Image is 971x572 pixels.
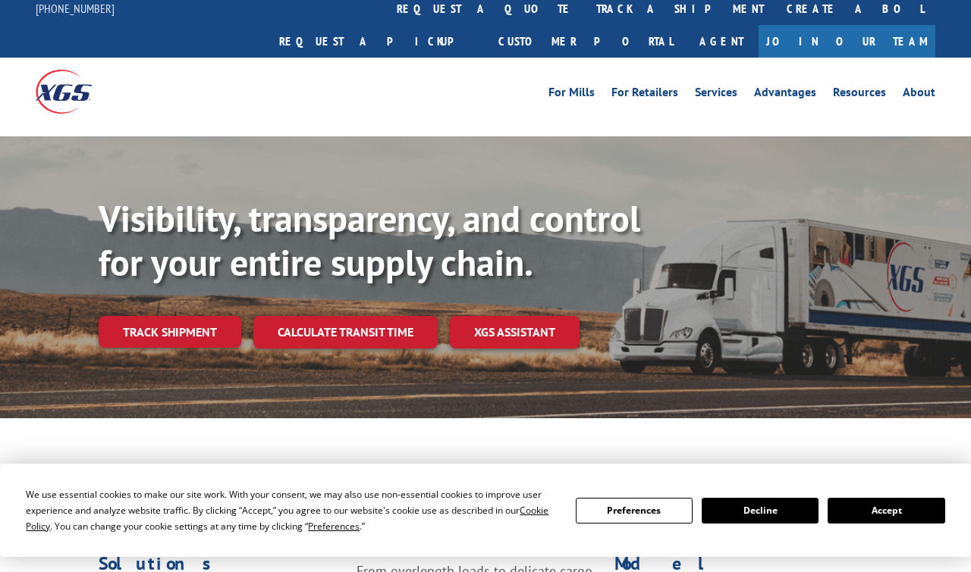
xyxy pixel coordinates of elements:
[576,498,693,524] button: Preferences
[268,25,487,58] a: Request a pickup
[702,498,819,524] button: Decline
[828,498,944,524] button: Accept
[548,86,595,103] a: For Mills
[450,316,580,349] a: XGS ASSISTANT
[253,316,438,349] a: Calculate transit time
[754,86,816,103] a: Advantages
[308,520,360,533] span: Preferences
[684,25,759,58] a: Agent
[99,316,241,348] a: Track shipment
[759,25,935,58] a: Join Our Team
[99,195,640,286] b: Visibility, transparency, and control for your entire supply chain.
[487,25,684,58] a: Customer Portal
[833,86,886,103] a: Resources
[26,486,557,534] div: We use essential cookies to make our site work. With your consent, we may also use non-essential ...
[903,86,935,103] a: About
[695,86,737,103] a: Services
[36,1,115,16] a: [PHONE_NUMBER]
[611,86,678,103] a: For Retailers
